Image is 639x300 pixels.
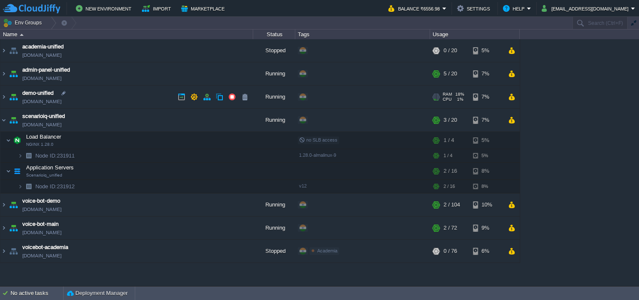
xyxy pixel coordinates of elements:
[8,39,19,62] img: AMDAwAAAACH5BAEAAAAALAAAAAABAAEAAAICRAEAOw==
[22,252,61,260] a: [DOMAIN_NAME]
[253,193,295,216] div: Running
[22,228,61,237] a: [DOMAIN_NAME]
[0,109,7,131] img: AMDAwAAAACH5BAEAAAAALAAAAAABAAEAAAICRAEAOw==
[181,3,227,13] button: Marketplace
[443,97,452,102] span: CPU
[8,86,19,108] img: AMDAwAAAACH5BAEAAAAALAAAAAABAAEAAAICRAEAOw==
[35,183,76,190] a: Node ID:231912
[20,34,24,36] img: AMDAwAAAACH5BAEAAAAALAAAAAABAAEAAAICRAEAOw==
[26,142,53,147] span: NGINX 1.28.0
[8,240,19,262] img: AMDAwAAAACH5BAEAAAAALAAAAAABAAEAAAICRAEAOw==
[8,193,19,216] img: AMDAwAAAACH5BAEAAAAALAAAAAABAAEAAAICRAEAOw==
[444,149,452,162] div: 1 / 4
[444,193,460,216] div: 2 / 104
[317,248,337,253] span: Academia
[18,149,23,162] img: AMDAwAAAACH5BAEAAAAALAAAAAABAAEAAAICRAEAOw==
[35,152,76,159] a: Node ID:231911
[22,121,61,129] a: [DOMAIN_NAME]
[473,180,500,193] div: 8%
[76,3,134,13] button: New Environment
[0,193,7,216] img: AMDAwAAAACH5BAEAAAAALAAAAAABAAEAAAICRAEAOw==
[299,183,307,188] span: v12
[473,217,500,239] div: 9%
[22,243,68,252] a: voicebot-academia
[26,173,62,178] span: Scenarioiq_unified
[22,66,70,74] a: admin-panel-unified
[444,180,455,193] div: 2 / 16
[35,152,76,159] span: 231911
[542,3,631,13] button: [EMAIL_ADDRESS][DOMAIN_NAME]
[22,51,61,59] a: [DOMAIN_NAME]
[254,29,295,39] div: Status
[444,132,454,149] div: 1 / 4
[22,220,59,228] a: voice-bot-main
[0,217,7,239] img: AMDAwAAAACH5BAEAAAAALAAAAAABAAEAAAICRAEAOw==
[23,149,35,162] img: AMDAwAAAACH5BAEAAAAALAAAAAABAAEAAAICRAEAOw==
[8,217,19,239] img: AMDAwAAAACH5BAEAAAAALAAAAAABAAEAAAICRAEAOw==
[457,3,492,13] button: Settings
[473,109,500,131] div: 7%
[503,3,527,13] button: Help
[22,43,64,51] a: academia-unified
[444,163,457,179] div: 2 / 16
[473,132,500,149] div: 5%
[455,97,463,102] span: 1%
[25,164,75,171] a: Application ServersScenarioiq_unified
[473,193,500,216] div: 10%
[253,62,295,85] div: Running
[142,3,174,13] button: Import
[455,92,464,97] span: 18%
[473,39,500,62] div: 5%
[443,92,452,97] span: RAM
[25,134,62,140] a: Load BalancerNGINX 1.28.0
[3,17,45,29] button: Env Groups
[35,183,76,190] span: 231912
[22,97,61,106] a: [DOMAIN_NAME]
[253,217,295,239] div: Running
[22,74,61,83] a: [DOMAIN_NAME]
[22,205,61,214] a: [DOMAIN_NAME]
[473,62,500,85] div: 7%
[8,109,19,131] img: AMDAwAAAACH5BAEAAAAALAAAAAABAAEAAAICRAEAOw==
[444,217,457,239] div: 2 / 72
[25,133,62,140] span: Load Balancer
[299,153,336,158] span: 1.28.0-almalinux-9
[253,240,295,262] div: Stopped
[444,39,457,62] div: 0 / 20
[23,180,35,193] img: AMDAwAAAACH5BAEAAAAALAAAAAABAAEAAAICRAEAOw==
[8,62,19,85] img: AMDAwAAAACH5BAEAAAAALAAAAAABAAEAAAICRAEAOw==
[1,29,253,39] div: Name
[0,62,7,85] img: AMDAwAAAACH5BAEAAAAALAAAAAABAAEAAAICRAEAOw==
[22,112,65,121] a: scenarioiq-unified
[473,240,500,262] div: 6%
[296,29,430,39] div: Tags
[0,86,7,108] img: AMDAwAAAACH5BAEAAAAALAAAAAABAAEAAAICRAEAOw==
[18,180,23,193] img: AMDAwAAAACH5BAEAAAAALAAAAAABAAEAAAICRAEAOw==
[35,153,57,159] span: Node ID:
[473,86,500,108] div: 7%
[444,109,457,131] div: 3 / 20
[0,240,7,262] img: AMDAwAAAACH5BAEAAAAALAAAAAABAAEAAAICRAEAOw==
[473,149,500,162] div: 5%
[3,3,60,14] img: CloudJiffy
[253,39,295,62] div: Stopped
[11,163,23,179] img: AMDAwAAAACH5BAEAAAAALAAAAAABAAEAAAICRAEAOw==
[0,39,7,62] img: AMDAwAAAACH5BAEAAAAALAAAAAABAAEAAAICRAEAOw==
[444,240,457,262] div: 0 / 76
[22,197,60,205] a: voice-bot-demo
[11,132,23,149] img: AMDAwAAAACH5BAEAAAAALAAAAAABAAEAAAICRAEAOw==
[388,3,442,13] button: Balance ₹6556.98
[430,29,519,39] div: Usage
[35,183,57,190] span: Node ID:
[6,132,11,149] img: AMDAwAAAACH5BAEAAAAALAAAAAABAAEAAAICRAEAOw==
[22,89,53,97] a: demo-unified
[25,164,75,171] span: Application Servers
[6,163,11,179] img: AMDAwAAAACH5BAEAAAAALAAAAAABAAEAAAICRAEAOw==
